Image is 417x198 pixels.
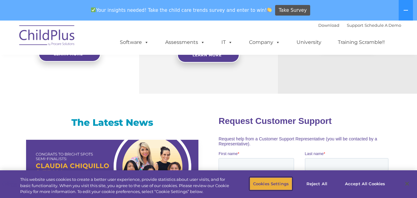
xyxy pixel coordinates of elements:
button: Accept All Cookies [342,177,388,190]
span: Phone number [86,67,113,71]
a: Assessments [159,36,211,49]
span: Learn More [193,53,222,57]
div: This website uses cookies to create a better user experience, provide statistics about user visit... [20,177,229,195]
a: Learn More [177,47,239,63]
img: 👏 [267,7,272,12]
font: | [318,23,401,28]
a: Support [347,23,363,28]
span: Take Survey [279,5,307,16]
h3: The Latest News [26,116,198,129]
button: Cookies Settings [250,177,292,190]
img: ChildPlus by Procare Solutions [16,21,78,52]
button: Reject All [297,177,336,190]
a: University [290,36,328,49]
a: IT [215,36,239,49]
a: Take Survey [275,5,310,16]
a: Download [318,23,339,28]
img: ✅ [91,7,96,12]
a: Training Scramble!! [332,36,391,49]
a: Schedule A Demo [365,23,401,28]
button: Close [400,177,414,191]
span: Your insights needed! Take the child care trends survey and enter to win! [88,4,274,16]
a: Company [243,36,286,49]
a: Software [114,36,155,49]
span: Last name [86,41,105,46]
